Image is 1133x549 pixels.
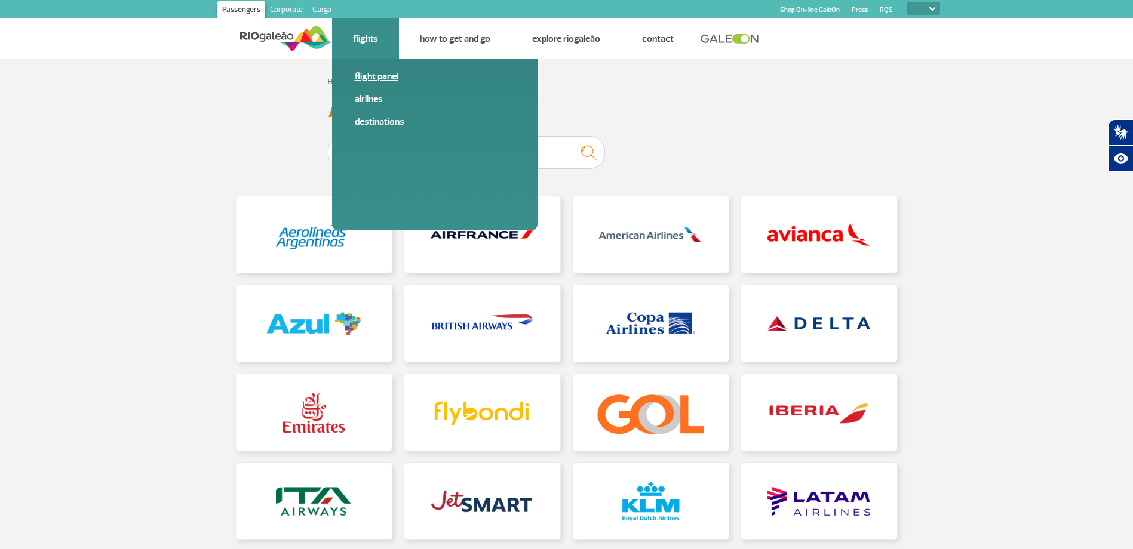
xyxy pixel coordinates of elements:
a: Flight panel [355,70,515,83]
a: Flights [353,33,378,45]
a: RQS [880,6,893,14]
a: Contact [642,33,674,45]
a: Shop On-line GaleOn [780,6,840,14]
input: Enter your search [328,136,605,169]
a: Destinations [355,115,515,128]
a: Explore RIOgaleão [532,33,600,45]
a: How to get and go [420,33,490,45]
a: Home page [328,78,362,87]
button: Abrir tradutor de língua de sinais. [1108,119,1133,146]
h3: Airlines [328,94,806,124]
div: Plugin de acessibilidade da Hand Talk. [1108,119,1133,172]
a: Airlines [355,92,515,106]
a: Passengers [217,1,265,20]
button: Abrir recursos assistivos. [1108,146,1133,172]
a: Cargo [308,1,336,20]
a: Corporate [265,1,308,20]
a: Press [852,6,868,14]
